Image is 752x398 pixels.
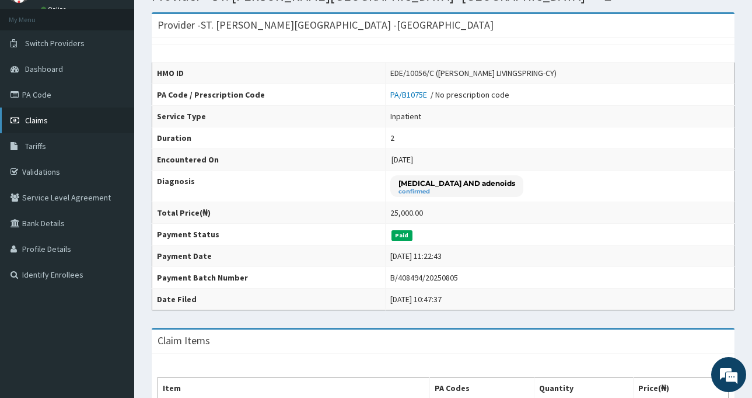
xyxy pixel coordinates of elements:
[152,106,386,127] th: Service Type
[152,84,386,106] th: PA Code / Prescription Code
[152,127,386,149] th: Duration
[152,171,386,202] th: Diagnosis
[152,202,386,224] th: Total Price(₦)
[25,38,85,49] span: Switch Providers
[398,189,515,195] small: confirmed
[25,64,63,74] span: Dashboard
[390,293,442,305] div: [DATE] 10:47:37
[390,272,458,283] div: B/408494/20250805
[41,5,69,13] a: Online
[152,149,386,171] th: Encountered On
[152,267,386,289] th: Payment Batch Number
[390,89,431,100] a: PA/B1075E
[390,207,423,219] div: 25,000.00
[158,335,210,346] h3: Claim Items
[152,245,386,267] th: Payment Date
[25,115,48,126] span: Claims
[25,141,46,151] span: Tariffs
[391,230,412,241] span: Paid
[398,178,515,188] p: [MEDICAL_DATA] AND adenoids
[390,89,509,101] div: / No prescription code
[152,289,386,310] th: Date Filed
[390,67,557,79] div: EDE/10056/C ([PERSON_NAME] LIVINGSPRING-CY)
[390,110,421,122] div: Inpatient
[390,250,442,262] div: [DATE] 11:22:43
[158,20,494,30] h3: Provider - ST. [PERSON_NAME][GEOGRAPHIC_DATA] -[GEOGRAPHIC_DATA]
[152,224,386,245] th: Payment Status
[390,132,394,144] div: 2
[391,154,413,165] span: [DATE]
[152,63,386,84] th: HMO ID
